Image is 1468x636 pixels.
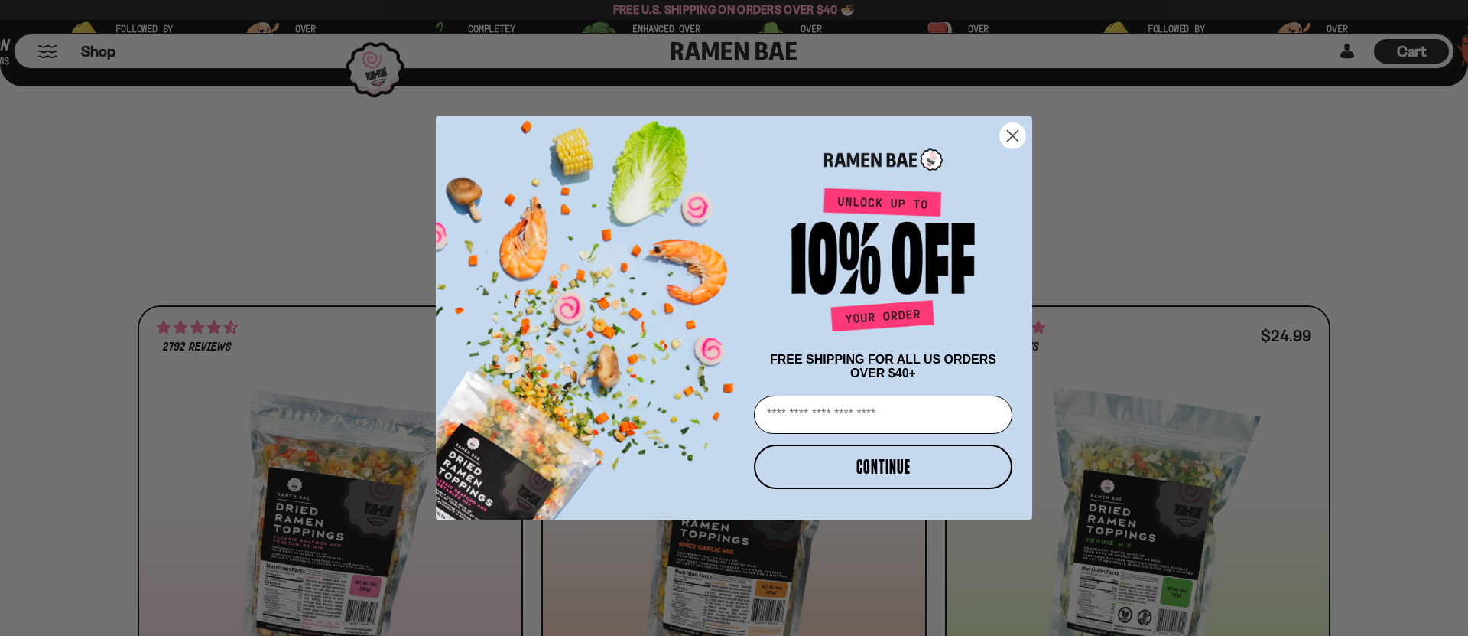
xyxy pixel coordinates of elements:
[436,103,748,520] img: ce7035ce-2e49-461c-ae4b-8ade7372f32c.png
[754,445,1012,489] button: CONTINUE
[788,188,979,338] img: Unlock up to 10% off
[770,353,996,380] span: FREE SHIPPING FOR ALL US ORDERS OVER $40+
[824,147,943,172] img: Ramen Bae Logo
[999,122,1026,149] button: Close dialog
